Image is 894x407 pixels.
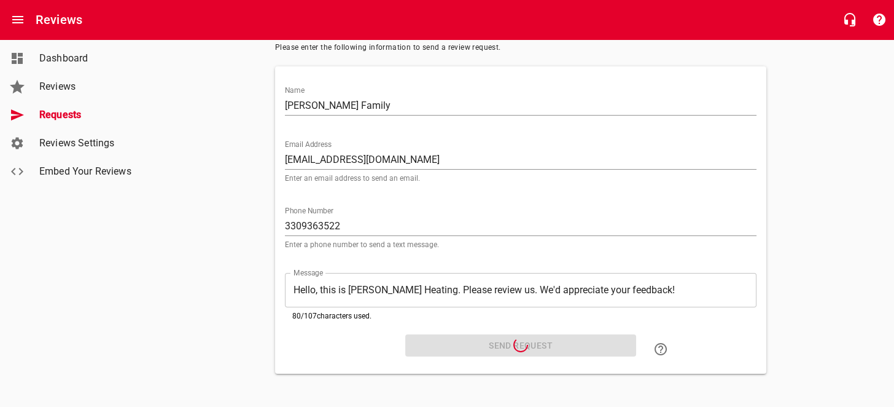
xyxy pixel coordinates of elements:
[865,5,894,34] button: Support Portal
[292,312,371,320] span: 80 / 107 characters used.
[835,5,865,34] button: Live Chat
[285,241,756,248] p: Enter a phone number to send a text message.
[646,334,675,364] a: Learn how to "Send a Review Request"
[285,207,333,215] label: Phone Number
[39,136,133,151] span: Reviews Settings
[39,79,133,94] span: Reviews
[275,42,766,54] span: Please enter the following information to send a review request.
[39,108,133,122] span: Requests
[293,284,748,296] textarea: Hello, this is [PERSON_NAME] Heating. Please review us. We'd appreciate your feedback!
[39,164,133,179] span: Embed Your Reviews
[285,175,756,182] p: Enter an email address to send an email.
[39,51,133,66] span: Dashboard
[285,141,332,148] label: Email Address
[36,10,82,30] h6: Reviews
[3,5,33,34] button: Open drawer
[285,87,305,94] label: Name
